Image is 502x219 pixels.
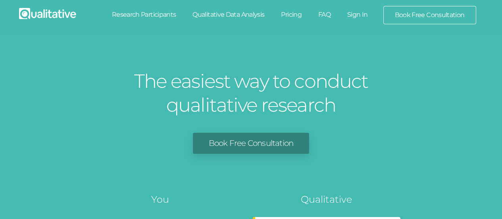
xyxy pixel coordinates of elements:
[339,6,376,23] a: Sign In
[19,8,76,19] img: Qualitative
[301,194,352,205] tspan: Qualitative
[193,133,309,154] a: Book Free Consultation
[273,6,310,23] a: Pricing
[184,6,273,23] a: Qualitative Data Analysis
[310,6,339,23] a: FAQ
[104,6,185,23] a: Research Participants
[132,69,370,117] h1: The easiest way to conduct qualitative research
[151,194,169,205] tspan: You
[384,6,476,24] a: Book Free Consultation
